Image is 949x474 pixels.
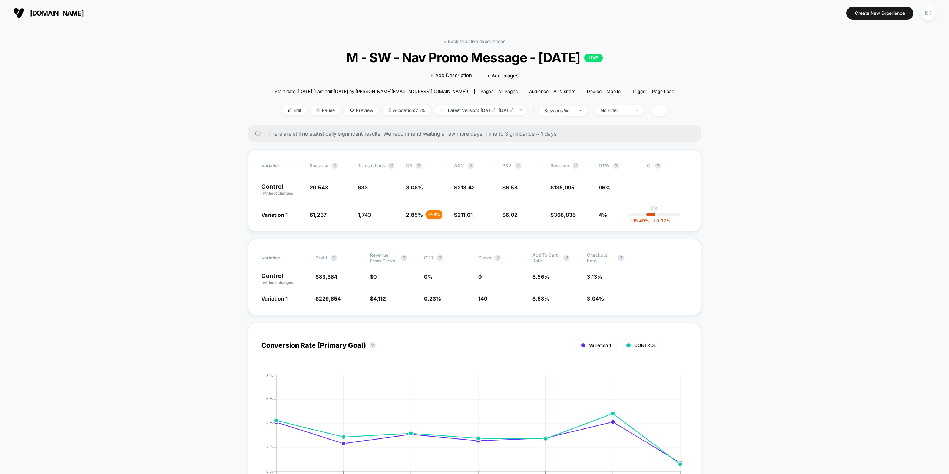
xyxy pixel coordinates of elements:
span: Preview [344,105,379,115]
tspan: 0 % [266,469,273,473]
span: 213.42 [457,184,475,190]
span: Edit [282,105,307,115]
span: 6.58 [506,184,518,190]
span: Revenue [550,163,569,168]
button: ? [618,255,624,261]
span: CR [406,163,412,168]
button: ? [468,163,474,169]
button: ? [563,255,569,261]
span: 3.08 % [406,184,423,190]
div: KK [921,6,936,20]
tspan: 4 % [266,421,273,425]
span: All Visitors [553,89,575,94]
button: ? [495,255,501,261]
button: ? [613,163,619,169]
span: 20,543 [310,184,328,190]
span: $ [454,212,473,218]
span: Revenue From Clicks [370,252,397,263]
button: [DOMAIN_NAME] [11,7,86,19]
span: 0 % [424,274,433,280]
span: AOV [454,163,464,168]
span: 0 [478,274,482,280]
span: 4% [599,212,607,218]
button: ? [331,255,337,261]
img: rebalance [388,108,391,112]
span: $ [315,274,337,280]
tspan: 6 % [266,397,273,401]
button: ? [573,163,579,169]
a: < Back to all live experiences [444,39,505,44]
img: Visually logo [13,7,24,19]
span: OTW [599,163,639,169]
span: CI [647,163,688,169]
span: $ [550,212,576,218]
span: 140 [478,295,487,302]
p: 0% [651,205,658,211]
span: Allocation: 75% [383,105,431,115]
tspan: 8 % [266,373,273,377]
span: 1,743 [358,212,371,218]
span: 0.97 % [649,218,671,223]
span: $ [550,184,575,190]
span: Device: [581,89,626,94]
span: 229,854 [319,295,341,302]
button: ? [388,163,394,169]
span: (without changes) [261,280,295,285]
span: + Add Description [430,72,472,79]
span: Add To Cart Rate [532,252,560,263]
button: ? [655,163,661,169]
span: 3.04 % [587,295,604,302]
span: 6.02 [506,212,518,218]
span: 0 [373,274,377,280]
span: Pause [311,105,340,115]
button: ? [416,163,422,169]
button: ? [370,342,376,348]
img: edit [288,108,292,112]
span: 633 [358,184,368,190]
img: end [636,109,638,111]
span: + [653,218,656,223]
div: Audience: [529,89,575,94]
span: 8.56 % [532,274,549,280]
img: calendar [440,108,444,112]
button: Create New Experience [846,7,913,20]
p: | [654,211,655,216]
span: all pages [498,89,518,94]
span: CTR [424,255,433,261]
span: 0.23 % [424,295,441,302]
span: | [531,105,539,116]
span: $ [315,295,341,302]
span: Sessions [310,163,328,168]
span: $ [370,295,386,302]
span: [DOMAIN_NAME] [30,9,84,17]
span: 2.85 % [406,212,423,218]
span: Profit [315,255,327,261]
span: 3.13 % [587,274,602,280]
span: There are still no statistically significant results. We recommend waiting a few more days . Time... [268,130,686,137]
div: No Filter [601,107,630,113]
span: Variation [261,252,302,263]
span: (without changes) [261,191,295,195]
span: 8.58 % [532,295,549,302]
button: ? [515,163,521,169]
button: ? [332,163,338,169]
p: LIVE [584,54,603,62]
div: sessions with impression [544,108,574,113]
span: Latest Version: [DATE] - [DATE] [434,105,527,115]
span: 211.61 [457,212,473,218]
img: end [579,110,582,111]
span: Start date: [DATE] (Last edit [DATE] by [PERSON_NAME][EMAIL_ADDRESS][DOMAIN_NAME]) [275,89,468,94]
span: Page Load [652,89,674,94]
span: mobile [606,89,621,94]
img: end [316,108,320,112]
img: end [519,109,522,111]
span: Transactions [358,163,385,168]
span: 135,095 [554,184,575,190]
span: + Add Images [487,73,519,79]
p: Control [261,273,308,285]
span: M - SW - Nav Promo Message - [DATE] [295,50,655,65]
span: $ [454,184,475,190]
span: 4,112 [373,295,386,302]
span: 61,237 [310,212,327,218]
span: Variation 1 [261,295,288,302]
